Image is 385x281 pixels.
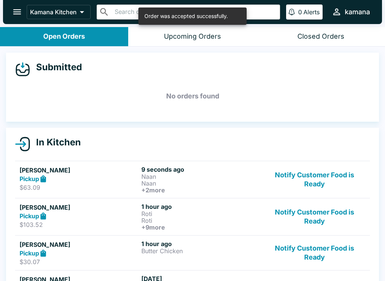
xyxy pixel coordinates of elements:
[264,203,365,231] button: Notify Customer Food is Ready
[43,32,85,41] div: Open Orders
[15,83,370,110] h5: No orders found
[20,249,39,257] strong: Pickup
[264,240,365,266] button: Notify Customer Food is Ready
[30,62,82,73] h4: Submitted
[30,137,81,148] h4: In Kitchen
[30,8,77,16] p: Kamana Kitchen
[20,221,138,228] p: $103.52
[345,8,370,17] div: kamana
[141,210,260,217] p: Roti
[20,166,138,175] h5: [PERSON_NAME]
[141,187,260,193] h6: + 2 more
[141,240,260,248] h6: 1 hour ago
[264,166,365,193] button: Notify Customer Food is Ready
[297,32,344,41] div: Closed Orders
[15,161,370,198] a: [PERSON_NAME]Pickup$63.099 seconds agoNaanNaan+2moreNotify Customer Food is Ready
[20,175,39,183] strong: Pickup
[329,4,373,20] button: kamana
[141,166,260,173] h6: 9 seconds ago
[141,248,260,254] p: Butter Chicken
[164,32,221,41] div: Upcoming Orders
[144,10,228,23] div: Order was accepted successfully.
[141,173,260,180] p: Naan
[141,203,260,210] h6: 1 hour ago
[8,2,27,21] button: open drawer
[141,180,260,187] p: Naan
[15,235,370,270] a: [PERSON_NAME]Pickup$30.071 hour agoButter ChickenNotify Customer Food is Ready
[15,198,370,235] a: [PERSON_NAME]Pickup$103.521 hour agoRotiRoti+9moreNotify Customer Food is Ready
[141,224,260,231] h6: + 9 more
[20,240,138,249] h5: [PERSON_NAME]
[20,258,138,266] p: $30.07
[27,5,91,19] button: Kamana Kitchen
[298,8,302,16] p: 0
[112,7,277,17] input: Search orders by name or phone number
[141,217,260,224] p: Roti
[20,203,138,212] h5: [PERSON_NAME]
[303,8,320,16] p: Alerts
[20,184,138,191] p: $63.09
[20,212,39,220] strong: Pickup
